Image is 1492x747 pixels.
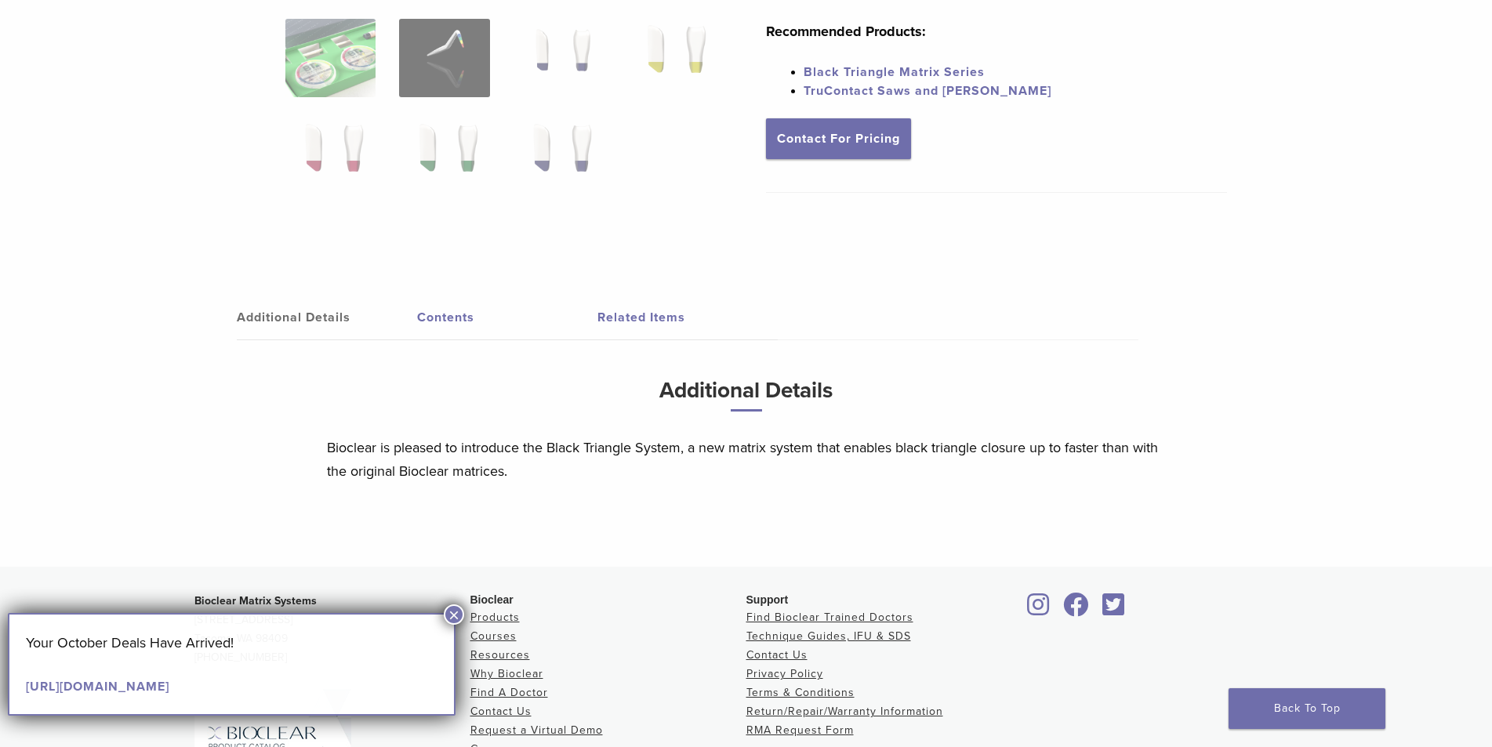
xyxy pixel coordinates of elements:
[766,23,926,40] strong: Recommended Products:
[746,686,855,699] a: Terms & Conditions
[237,296,417,339] a: Additional Details
[1058,602,1094,618] a: Bioclear
[470,686,548,699] a: Find A Doctor
[26,631,437,655] p: Your October Deals Have Arrived!
[470,611,520,624] a: Products
[327,372,1166,424] h3: Additional Details
[417,296,597,339] a: Contents
[470,723,603,737] a: Request a Virtual Demo
[470,648,530,662] a: Resources
[285,19,376,97] img: Black Triangle (BT) Kit - Image 5
[470,593,514,606] span: Bioclear
[26,679,169,694] a: [URL][DOMAIN_NAME]
[597,296,778,339] a: Related Items
[194,594,317,607] strong: Bioclear Matrix Systems
[746,705,943,718] a: Return/Repair/Warranty Information
[399,118,489,196] img: Black Triangle (BT) Kit - Image 10
[746,629,911,643] a: Technique Guides, IFU & SDS
[1229,688,1385,729] a: Back To Top
[327,436,1166,483] p: Bioclear is pleased to introduce the Black Triangle System, a new matrix system that enables blac...
[746,611,913,624] a: Find Bioclear Trained Doctors
[627,19,717,97] img: Black Triangle (BT) Kit - Image 8
[1022,602,1055,618] a: Bioclear
[514,118,604,196] img: Black Triangle (BT) Kit - Image 11
[514,19,604,97] img: Black Triangle (BT) Kit - Image 7
[804,64,985,80] a: Black Triangle Matrix Series
[194,592,470,667] p: [STREET_ADDRESS] Tacoma, WA 98409 [PHONE_NUMBER]
[746,667,823,680] a: Privacy Policy
[804,83,1051,99] a: TruContact Saws and [PERSON_NAME]
[470,705,532,718] a: Contact Us
[470,629,517,643] a: Courses
[470,667,543,680] a: Why Bioclear
[399,19,489,97] img: Black Triangle (BT) Kit - Image 6
[444,604,464,625] button: Close
[746,648,808,662] a: Contact Us
[746,593,789,606] span: Support
[766,118,911,159] a: Contact For Pricing
[285,118,376,196] img: Black Triangle (BT) Kit - Image 9
[1098,602,1131,618] a: Bioclear
[746,723,854,737] a: RMA Request Form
